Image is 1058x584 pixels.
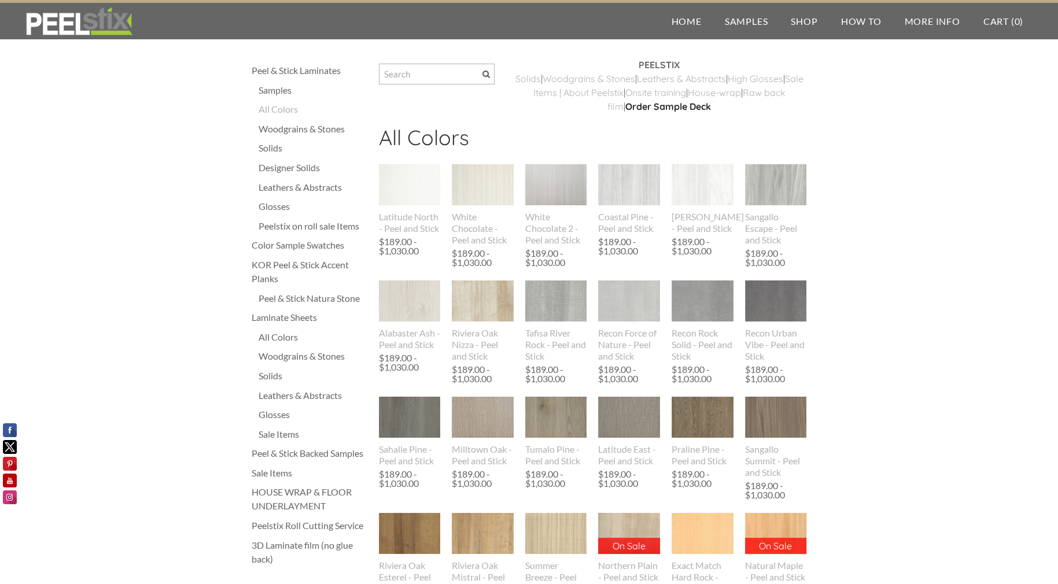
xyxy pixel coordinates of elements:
a: Milltown Oak - Peel and Stick [452,397,514,466]
a: Sahalie Pine - Peel and Stick [379,397,441,466]
div: Tumalo Pine - Peel and Stick [525,443,587,467]
a: Praline Pine - Peel and Stick [672,397,733,466]
div: Latitude North - Peel and Stick [379,211,441,234]
a: Riviera Oak Nizza - Peel and Stick [452,280,514,361]
a: Glosses [259,199,367,213]
div: Sangallo Summit - Peel and Stick [745,443,807,478]
div: $189.00 - $1,030.00 [598,470,657,488]
img: s832171791223022656_p580_i1_w400.jpeg [598,397,660,438]
a: Recon Urban Vibe - Peel and Stick [745,280,807,361]
a: More Info [893,3,971,39]
span: Search [482,71,490,78]
div: Recon Force of Nature - Peel and Stick [598,327,660,362]
a: Woodgrains & Stones [259,349,367,363]
div: Laminate Sheets [252,311,367,324]
div: $189.00 - $1,030.00 [598,365,657,383]
div: Natural Maple - Peel and Stick [745,560,807,583]
h2: All Colors [379,125,807,158]
img: s832171791223022656_p581_i1_w400.jpeg [379,164,441,205]
div: $189.00 - $1,030.00 [672,365,731,383]
img: s832171791223022656_p482_i1_w400.jpeg [452,397,514,438]
a: Home [660,3,713,39]
a: How To [830,3,893,39]
img: s832171791223022656_p841_i1_w690.png [672,143,733,227]
div: $189.00 - $1,030.00 [525,470,584,488]
div: Designer Solids [259,161,367,175]
a: Woodgrains & Stone [543,73,631,84]
div: Peelstix on roll sale Items [259,219,367,233]
a: Recon Force of Nature - Peel and Stick [598,280,660,361]
img: s832171791223022656_p793_i1_w640.jpeg [525,145,587,225]
div: Latitude East - Peel and Stick [598,443,660,467]
div: Glosses [259,408,367,422]
a: High Glosses [728,73,783,84]
a: Leathers & Abstracts [259,389,367,402]
div: [PERSON_NAME] - Peel and Stick [672,211,733,234]
a: Peelstix Roll Cutting Service [252,519,367,533]
img: s832171791223022656_p782_i1_w640.jpeg [745,378,807,457]
a: s [631,73,635,84]
div: Sangallo Escape - Peel and Stick [745,211,807,246]
a: White Chocolate 2 - Peel and Stick [525,164,587,245]
div: $189.00 - $1,030.00 [672,237,731,256]
a: Color Sample Swatches [252,238,367,252]
a: All Colors [259,330,367,344]
a: Peel & Stick Laminates [252,64,367,77]
a: Latitude East - Peel and Stick [598,397,660,466]
div: White Chocolate 2 - Peel and Stick [525,211,587,246]
div: $189.00 - $1,030.00 [379,353,438,372]
font: Order Sample Deck [625,101,711,112]
a: Solids [259,369,367,383]
a: Peel & Stick Backed Samples [252,446,367,460]
a: HOUSE WRAP & FLOOR UNDERLAYMENT [252,485,367,513]
div: | | | | | | | | [512,58,807,125]
img: s832171791223022656_p587_i1_w400.jpeg [525,513,587,554]
a: White Chocolate - Peel and Stick [452,164,514,245]
div: Recon Urban Vibe - Peel and Stick [745,327,807,362]
a: All Colors [259,102,367,116]
div: $189.00 - $1,030.00 [379,470,438,488]
a: Sale Items [259,427,367,441]
div: Samples [259,83,367,97]
div: KOR Peel & Stick Accent Planks [252,258,367,286]
a: Sangallo Escape - Peel and Stick [745,164,807,245]
div: Woodgrains & Stones [259,122,367,136]
img: s832171791223022656_p691_i2_w640.jpeg [452,280,514,321]
a: Onsite training [625,87,686,98]
a: Solids [259,141,367,155]
img: s832171791223022656_p484_i1_w400.jpeg [672,397,733,438]
div: Alabaster Ash - Peel and Stick [379,327,441,350]
img: s832171791223022656_p588_i1_w400.jpeg [452,164,514,205]
div: Recon Rock Solid - Peel and Stick [672,327,733,362]
p: On Sale [598,538,660,554]
img: s832171791223022656_p987_i2_w432.jpeg [744,513,807,554]
a: Shop [779,3,829,39]
a: [PERSON_NAME] - Peel and Stick [672,164,733,234]
a: Tafisa River Rock - Peel and Stick [525,280,587,361]
img: s832171791223022656_p692_i3_w640.jpeg [452,513,514,554]
a: ​Solids [515,73,541,84]
img: s832171791223022656_p767_i6_w640.jpeg [525,378,587,457]
a: 3D Laminate film (no glue back) [252,538,367,566]
a: On Sale Natural Maple - Peel and Stick [745,513,807,582]
a: Sangallo Summit - Peel and Stick [745,397,807,478]
div: Riviera Oak Nizza - Peel and Stick [452,327,514,362]
a: Alabaster Ash - Peel and Stick [379,280,441,350]
a: Sale Items [252,466,367,480]
div: Tafisa River Rock - Peel and Stick [525,327,587,362]
div: $189.00 - $1,030.00 [452,249,511,267]
a: Coastal Pine - Peel and Stick [598,164,660,234]
strong: PEELSTIX [639,59,680,71]
img: s832171791223022656_p857_i1_w2048.jpeg [598,513,660,554]
img: s832171791223022656_p748_i2_w640.jpeg [672,513,733,554]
